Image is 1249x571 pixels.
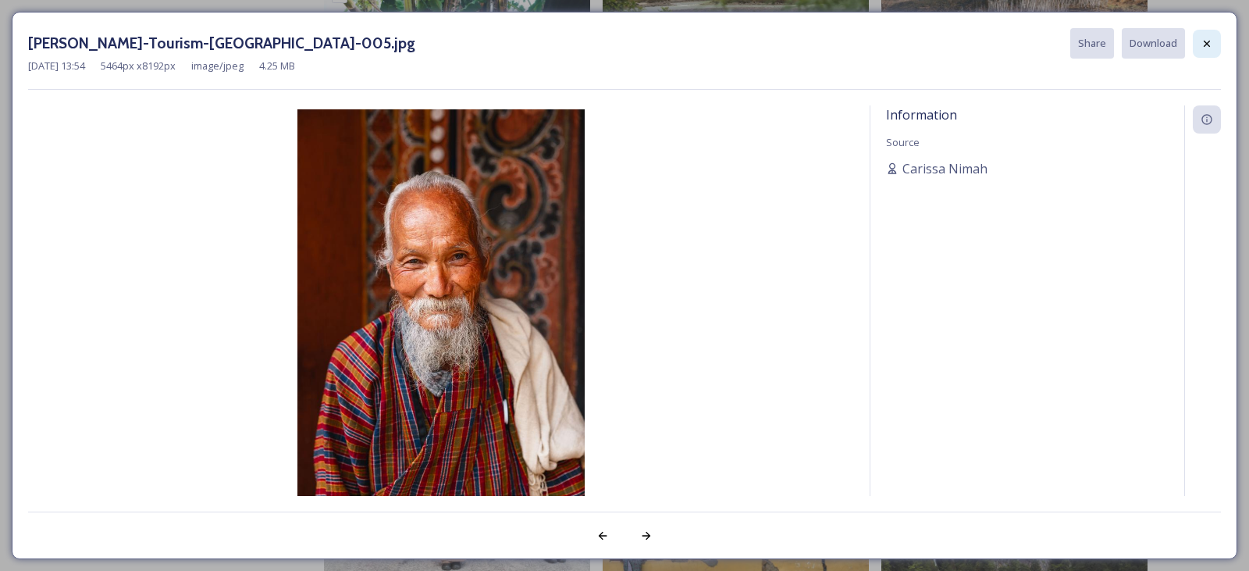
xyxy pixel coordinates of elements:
[1070,28,1114,59] button: Share
[1122,28,1185,59] button: Download
[902,159,987,178] span: Carissa Nimah
[28,59,85,73] span: [DATE] 13:54
[28,32,415,55] h3: [PERSON_NAME]-Tourism-[GEOGRAPHIC_DATA]-005.jpg
[101,59,176,73] span: 5464 px x 8192 px
[28,109,854,540] img: Ben-Richards-Tourism-Bhutan-005.jpg
[259,59,295,73] span: 4.25 MB
[191,59,244,73] span: image/jpeg
[886,106,957,123] span: Information
[886,135,920,149] span: Source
